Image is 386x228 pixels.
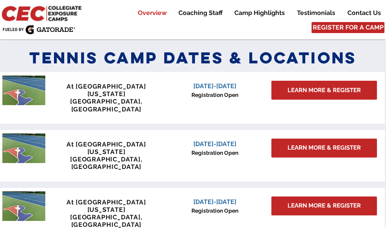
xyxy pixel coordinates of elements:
[228,8,291,18] a: Camp Highlights
[271,81,377,100] a: LEARN MORE & REGISTER
[173,8,228,18] a: Coaching Staff
[230,8,289,18] p: Camp Highlights
[193,140,236,148] span: [DATE]-[DATE]
[271,139,377,158] a: LEARN MORE & REGISTER
[2,76,45,105] img: penn tennis courts with logo.jpeg
[2,133,45,163] img: penn tennis courts with logo.jpeg
[70,156,142,171] span: [GEOGRAPHIC_DATA], [GEOGRAPHIC_DATA]
[132,8,172,18] a: Overview
[291,8,341,18] a: Testimonials
[67,198,146,213] span: At [GEOGRAPHIC_DATA][US_STATE]
[343,8,385,18] p: Contact Us
[288,86,361,95] span: LEARN MORE & REGISTER
[2,191,45,221] img: penn tennis courts with logo.jpeg
[288,144,361,152] span: LEARN MORE & REGISTER
[191,150,238,156] span: Registration Open
[312,22,384,33] a: REGISTER FOR A CAMP
[193,82,236,90] span: [DATE]-[DATE]
[134,8,171,18] p: Overview
[191,208,238,214] span: Registration Open
[193,198,236,206] span: [DATE]-[DATE]
[174,8,226,18] p: Coaching Staff
[2,25,75,34] img: Fueled by Gatorade.png
[67,83,146,98] span: At [GEOGRAPHIC_DATA][US_STATE]
[191,92,238,98] span: Registration Open
[29,48,357,68] span: Tennis Camp Dates & Locations
[67,141,146,156] span: At [GEOGRAPHIC_DATA][US_STATE]
[293,8,339,18] p: Testimonials
[313,23,384,32] span: REGISTER FOR A CAMP
[70,98,142,113] span: [GEOGRAPHIC_DATA], [GEOGRAPHIC_DATA]
[288,202,361,210] span: LEARN MORE & REGISTER
[271,196,377,215] a: LEARN MORE & REGISTER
